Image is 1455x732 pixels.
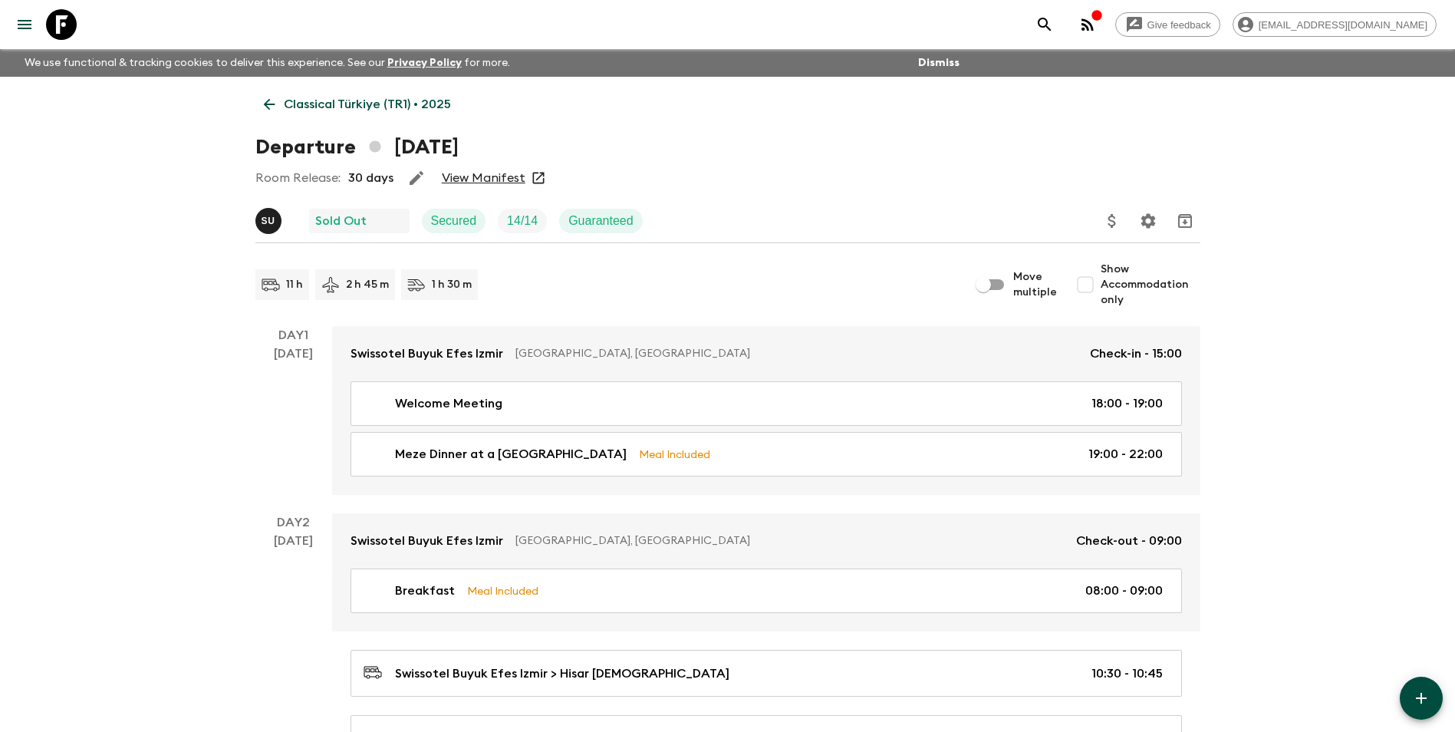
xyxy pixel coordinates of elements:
p: 19:00 - 22:00 [1088,445,1163,463]
p: Meze Dinner at a [GEOGRAPHIC_DATA] [395,445,627,463]
p: Welcome Meeting [395,394,502,413]
p: We use functional & tracking cookies to deliver this experience. See our for more. [18,49,516,77]
a: Swissotel Buyuk Efes Izmir[GEOGRAPHIC_DATA], [GEOGRAPHIC_DATA]Check-in - 15:00 [332,326,1200,381]
a: View Manifest [442,170,525,186]
span: Sefa Uz [255,213,285,225]
a: Welcome Meeting18:00 - 19:00 [351,381,1182,426]
a: Give feedback [1115,12,1220,37]
p: Swissotel Buyuk Efes Izmir [351,345,503,363]
a: Privacy Policy [387,58,462,68]
p: 18:00 - 19:00 [1091,394,1163,413]
p: 11 h [286,277,303,292]
a: Classical Türkiye (TR1) • 2025 [255,89,459,120]
p: 14 / 14 [507,212,538,230]
a: Swissotel Buyuk Efes Izmir[GEOGRAPHIC_DATA], [GEOGRAPHIC_DATA]Check-out - 09:00 [332,513,1200,569]
button: Archive (Completed, Cancelled or Unsynced Departures only) [1170,206,1200,236]
button: SU [255,208,285,234]
p: Breakfast [395,582,455,600]
p: Guaranteed [568,212,634,230]
h1: Departure [DATE] [255,132,459,163]
p: Room Release: [255,169,341,187]
p: Secured [431,212,477,230]
a: Meze Dinner at a [GEOGRAPHIC_DATA]Meal Included19:00 - 22:00 [351,432,1182,476]
div: [DATE] [274,345,313,495]
p: Meal Included [639,446,710,463]
button: menu [9,9,40,40]
a: Swissotel Buyuk Efes Izmir > Hisar [DEMOGRAPHIC_DATA]10:30 - 10:45 [351,650,1182,697]
p: Classical Türkiye (TR1) • 2025 [284,95,451,114]
span: Show Accommodation only [1101,262,1200,308]
p: 08:00 - 09:00 [1085,582,1163,600]
div: Trip Fill [498,209,547,233]
span: Move multiple [1013,269,1058,300]
button: Update Price, Early Bird Discount and Costs [1097,206,1127,236]
a: BreakfastMeal Included08:00 - 09:00 [351,569,1182,613]
button: search adventures [1029,9,1060,40]
p: [GEOGRAPHIC_DATA], [GEOGRAPHIC_DATA] [515,346,1078,361]
p: Check-out - 09:00 [1076,532,1182,550]
div: Secured [422,209,486,233]
p: 30 days [348,169,393,187]
button: Dismiss [914,52,963,74]
p: 1 h 30 m [432,277,472,292]
p: Swissotel Buyuk Efes Izmir > Hisar [DEMOGRAPHIC_DATA] [395,664,729,683]
p: Meal Included [467,582,538,599]
p: Swissotel Buyuk Efes Izmir [351,532,503,550]
p: Check-in - 15:00 [1090,345,1182,363]
p: Day 2 [255,513,332,532]
span: [EMAIL_ADDRESS][DOMAIN_NAME] [1250,19,1436,31]
span: Give feedback [1139,19,1220,31]
div: [EMAIL_ADDRESS][DOMAIN_NAME] [1233,12,1437,37]
p: 2 h 45 m [346,277,389,292]
p: [GEOGRAPHIC_DATA], [GEOGRAPHIC_DATA] [515,533,1064,549]
p: Sold Out [315,212,367,230]
p: S U [262,215,275,227]
p: 10:30 - 10:45 [1091,664,1163,683]
button: Settings [1133,206,1164,236]
p: Day 1 [255,326,332,345]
